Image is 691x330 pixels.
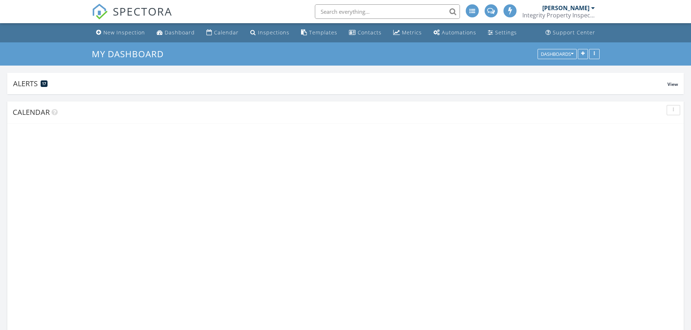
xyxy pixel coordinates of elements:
[402,29,422,36] div: Metrics
[346,26,384,39] a: Contacts
[442,29,476,36] div: Automations
[485,26,520,39] a: Settings
[309,29,337,36] div: Templates
[315,4,460,19] input: Search everything...
[113,4,172,19] span: SPECTORA
[92,4,108,20] img: The Best Home Inspection Software - Spectora
[13,79,667,88] div: Alerts
[431,26,479,39] a: Automations (Advanced)
[538,49,577,59] button: Dashboards
[165,29,195,36] div: Dashboard
[298,26,340,39] a: Templates
[522,12,595,19] div: Integrity Property Inspections
[92,10,172,25] a: SPECTORA
[42,81,46,86] span: 17
[92,48,170,60] a: My Dashboard
[203,26,242,39] a: Calendar
[543,26,598,39] a: Support Center
[103,29,145,36] div: New Inspection
[258,29,289,36] div: Inspections
[358,29,382,36] div: Contacts
[390,26,425,39] a: Metrics
[667,81,678,87] span: View
[247,26,292,39] a: Inspections
[154,26,198,39] a: Dashboard
[13,107,50,117] span: Calendar
[542,4,589,12] div: [PERSON_NAME]
[541,51,573,57] div: Dashboards
[495,29,517,36] div: Settings
[93,26,148,39] a: New Inspection
[553,29,595,36] div: Support Center
[214,29,239,36] div: Calendar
